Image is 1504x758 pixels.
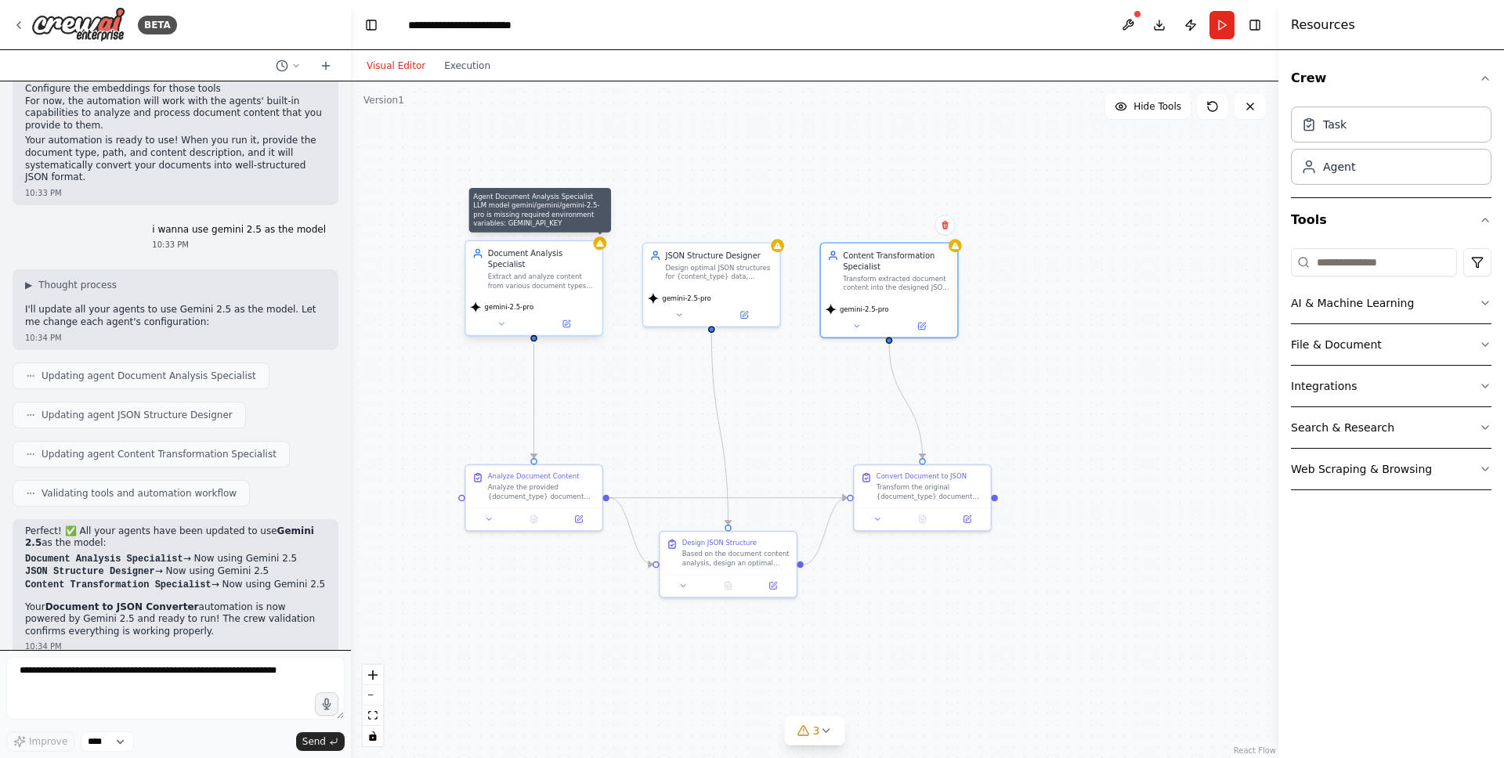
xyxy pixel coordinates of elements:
button: Visual Editor [357,56,435,75]
div: Design JSON Structure [682,539,757,547]
div: Analyze the provided {document_type} document located at {document_path} to extract and understan... [488,483,595,501]
button: Open in side panel [559,512,598,525]
div: Task [1323,117,1347,132]
g: Edge from 88a82fe5-ac2a-422b-b027-d9347f9d70e9 to a767e76c-225a-491b-b1e1-7a4c03d928e1 [609,493,653,570]
div: 10:33 PM [25,187,326,199]
div: Content Transformation Specialist [843,250,950,272]
span: gemini-2.5-pro [485,303,534,312]
button: No output available [705,579,752,592]
button: Delete node [935,215,956,235]
p: For now, the automation will work with the agents' built-in capabilities to analyze and process d... [25,96,326,132]
div: Design JSON StructureBased on the document content analysis, design an optimal JSON structure tha... [659,531,797,598]
button: Hide Tools [1105,94,1191,119]
div: BETA [138,16,177,34]
code: JSON Structure Designer [25,566,155,577]
strong: Gemini 2.5 [25,525,314,549]
code: Document Analysis Specialist [25,554,183,565]
span: Send [302,735,326,748]
code: Content Transformation Specialist [25,579,211,590]
button: Search & Research [1291,407,1491,448]
button: toggle interactivity [363,726,383,746]
p: I'll update all your agents to use Gemini 2.5 as the model. Let me change each agent's configurat... [25,304,326,328]
a: React Flow attribution [1234,746,1276,755]
span: Validating tools and automation workflow [42,487,237,500]
div: JSON Structure DesignerDesign optimal JSON structures for {content_type} data, creating well-orga... [642,242,781,327]
span: Updating agent Content Transformation Specialist [42,448,277,460]
button: Open in side panel [890,319,953,333]
div: React Flow controls [363,665,383,746]
button: File & Document [1291,324,1491,365]
button: Tools [1291,198,1491,242]
li: → Now using Gemini 2.5 [25,565,326,579]
span: Thought process [38,279,117,291]
div: 10:34 PM [25,641,326,652]
button: Open in side panel [754,579,792,592]
p: Your automation is now powered by Gemini 2.5 and ready to run! The crew validation confirms every... [25,601,326,638]
li: → Now using Gemini 2.5 [25,553,326,566]
button: Hide left sidebar [360,14,382,36]
button: Integrations [1291,366,1491,406]
button: Hide right sidebar [1244,14,1266,36]
button: Switch to previous chat [269,56,307,75]
img: Logo [31,7,125,42]
button: fit view [363,706,383,726]
span: Improve [29,735,67,748]
button: Click to speak your automation idea [315,692,338,716]
button: zoom in [363,665,383,685]
div: Analyze Document Content [488,472,580,481]
g: Edge from 1a6b8f4f-de02-4723-9cbf-8bd0b3f6bf43 to a767e76c-225a-491b-b1e1-7a4c03d928e1 [706,333,733,525]
button: No output available [511,512,558,525]
div: Based on the document content analysis, design an optimal JSON structure that will effectively re... [682,550,790,568]
div: Transform the original {document_type} document content into the designed JSON format. Ensure: - ... [877,483,984,501]
span: 3 [813,723,820,738]
p: Your automation is ready to use! When you run it, provide the document type, path, and content de... [25,135,326,183]
strong: Document to JSON Converter [45,601,199,612]
button: Open in side panel [948,512,986,525]
p: Perfect! ✅ All your agents have been updated to use as the model: [25,525,326,550]
button: Improve [6,731,74,752]
div: Extract and analyze content from various document types ({document_type}) including PDFs, DOCX, T... [488,273,595,291]
button: Execution [435,56,500,75]
button: No output available [899,512,946,525]
div: Agent [1323,159,1355,175]
div: Agent Document Analysis Specialist LLM model gemini/gemini/gemini-2.5-pro is missing required env... [465,242,603,338]
div: 10:34 PM [25,332,326,344]
div: 10:33 PM [152,239,326,251]
g: Edge from 88a82fe5-ac2a-422b-b027-d9347f9d70e9 to c7adf09b-4320-4e1a-8efa-05e855660ef6 [609,493,847,504]
div: Version 1 [363,94,404,106]
span: Updating agent Document Analysis Specialist [42,370,256,382]
div: Crew [1291,100,1491,197]
span: Hide Tools [1133,100,1181,113]
span: gemini-2.5-pro [662,294,711,302]
button: ▶Thought process [25,279,117,291]
span: gemini-2.5-pro [840,305,889,313]
p: i wanna use gemini 2.5 as the model [152,224,326,236]
div: Agent Document Analysis Specialist LLM model gemini/gemini/gemini-2.5-pro is missing required env... [469,188,611,233]
button: Open in side panel [535,317,598,330]
div: Analyze Document ContentAnalyze the provided {document_type} document located at {document_path} ... [465,464,603,532]
div: Design optimal JSON structures for {content_type} data, creating well-organized, logical, and mai... [665,263,772,281]
button: Send [296,732,345,751]
div: Tools [1291,242,1491,503]
li: Configure the embeddings for those tools [25,83,326,96]
button: Web Scraping & Browsing [1291,449,1491,489]
g: Edge from 198adbee-4fff-435d-8699-f03924fb389a to 88a82fe5-ac2a-422b-b027-d9347f9d70e9 [528,344,539,458]
nav: breadcrumb [408,17,562,33]
g: Edge from 75787a0d-0534-47ac-9876-5bb2ee438a60 to c7adf09b-4320-4e1a-8efa-05e855660ef6 [884,344,928,458]
span: ▶ [25,279,32,291]
div: Document Analysis Specialist [488,248,595,270]
g: Edge from a767e76c-225a-491b-b1e1-7a4c03d928e1 to c7adf09b-4320-4e1a-8efa-05e855660ef6 [804,493,847,570]
h4: Resources [1291,16,1355,34]
button: Start a new chat [313,56,338,75]
button: Open in side panel [713,309,775,322]
button: AI & Machine Learning [1291,283,1491,323]
div: Convert Document to JSONTransform the original {document_type} document content into the designed... [853,464,992,532]
div: Content Transformation SpecialistTransform extracted document content into the designed JSON stru... [819,242,958,338]
li: → Now using Gemini 2.5 [25,579,326,592]
div: Convert Document to JSON [877,472,967,481]
button: 3 [785,716,845,745]
div: Transform extracted document content into the designed JSON structure, ensuring accurate data con... [843,275,950,293]
span: Updating agent JSON Structure Designer [42,409,233,421]
div: JSON Structure Designer [665,250,772,261]
button: Crew [1291,56,1491,100]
